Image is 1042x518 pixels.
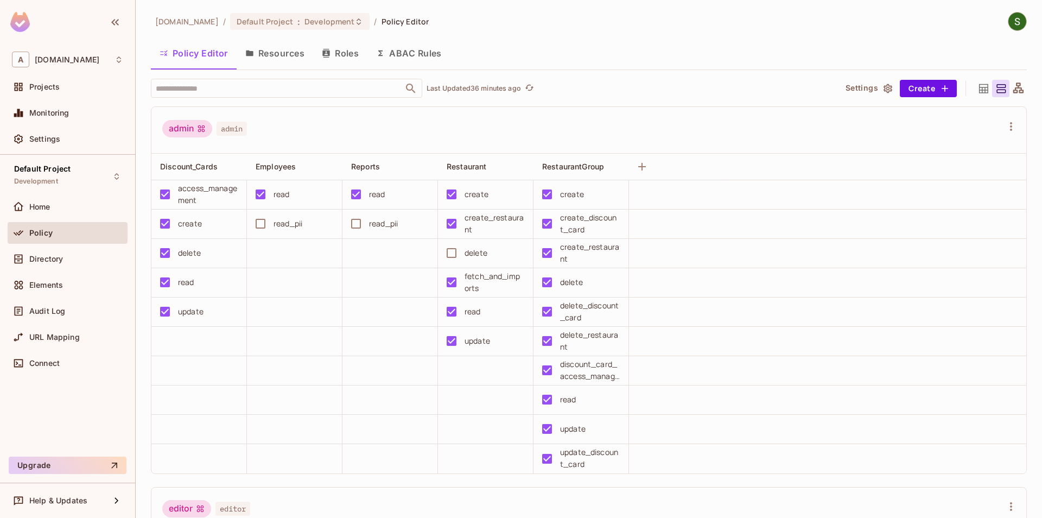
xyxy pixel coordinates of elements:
[560,276,583,288] div: delete
[14,165,71,173] span: Default Project
[427,84,521,93] p: Last Updated 36 minutes ago
[215,502,250,516] span: editor
[841,80,895,97] button: Settings
[178,218,202,230] div: create
[560,300,620,324] div: delete_discount_card
[369,218,398,230] div: read_pii
[560,329,620,353] div: delete_restaurant
[155,16,219,27] span: the active workspace
[237,16,293,27] span: Default Project
[351,162,380,171] span: Reports
[274,188,290,200] div: read
[160,162,218,171] span: Discount_Cards
[223,16,226,27] li: /
[521,82,536,95] span: Click to refresh data
[465,247,487,259] div: delete
[162,500,211,517] div: editor
[237,40,313,67] button: Resources
[10,12,30,32] img: SReyMgAAAABJRU5ErkJggg==
[35,55,99,64] span: Workspace: allerin.com
[560,188,584,200] div: create
[560,423,586,435] div: update
[560,241,620,265] div: create_restaurant
[560,212,620,236] div: create_discount_card
[525,83,534,94] span: refresh
[465,212,524,236] div: create_restaurant
[9,457,126,474] button: Upgrade
[29,135,60,143] span: Settings
[29,281,63,289] span: Elements
[29,229,53,237] span: Policy
[29,333,80,342] span: URL Mapping
[465,306,481,318] div: read
[523,82,536,95] button: refresh
[465,270,524,294] div: fetch_and_imports
[151,40,237,67] button: Policy Editor
[304,16,354,27] span: Development
[447,162,487,171] span: Restaurant
[274,218,302,230] div: read_pii
[217,122,247,136] span: admin
[369,188,385,200] div: read
[12,52,29,67] span: A
[1008,12,1026,30] img: Shakti Seniyar
[29,83,60,91] span: Projects
[542,162,604,171] span: RestaurantGroup
[29,203,50,211] span: Home
[560,446,620,470] div: update_discount_card
[29,255,63,263] span: Directory
[560,358,620,382] div: discount_card_access_management
[162,120,212,137] div: admin
[560,394,576,406] div: read
[14,177,58,186] span: Development
[900,80,957,97] button: Create
[29,496,87,505] span: Help & Updates
[29,359,60,368] span: Connect
[465,188,488,200] div: create
[297,17,301,26] span: :
[178,276,194,288] div: read
[313,40,367,67] button: Roles
[367,40,450,67] button: ABAC Rules
[382,16,429,27] span: Policy Editor
[178,182,238,206] div: access_management
[465,335,490,347] div: update
[256,162,296,171] span: Employees
[29,307,65,315] span: Audit Log
[29,109,69,117] span: Monitoring
[178,247,201,259] div: delete
[374,16,377,27] li: /
[403,81,418,96] button: Open
[178,306,204,318] div: update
